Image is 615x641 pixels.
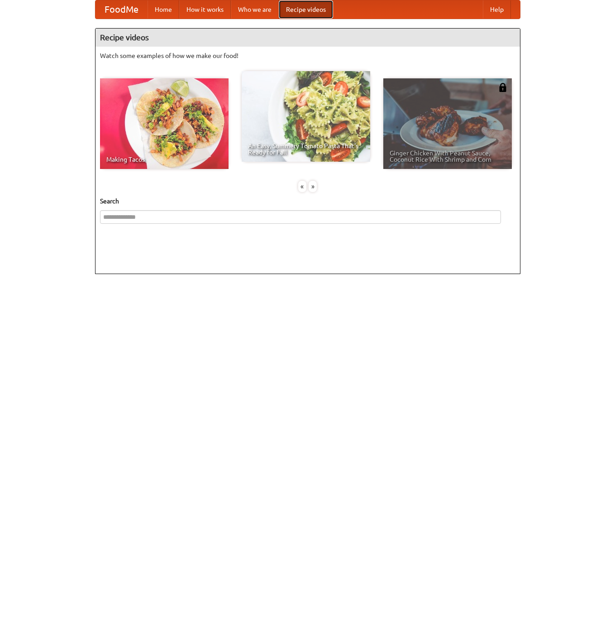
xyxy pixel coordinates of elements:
div: » [309,181,317,192]
h5: Search [100,197,515,206]
a: Who we are [231,0,279,19]
a: An Easy, Summery Tomato Pasta That's Ready for Fall [242,71,370,162]
span: An Easy, Summery Tomato Pasta That's Ready for Fall [248,143,364,155]
a: Recipe videos [279,0,333,19]
div: « [298,181,306,192]
p: Watch some examples of how we make our food! [100,51,515,60]
a: Help [483,0,511,19]
a: Making Tacos [100,78,229,169]
a: Home [148,0,179,19]
a: How it works [179,0,231,19]
img: 483408.png [498,83,507,92]
a: FoodMe [95,0,148,19]
span: Making Tacos [106,156,222,163]
h4: Recipe videos [95,29,520,47]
